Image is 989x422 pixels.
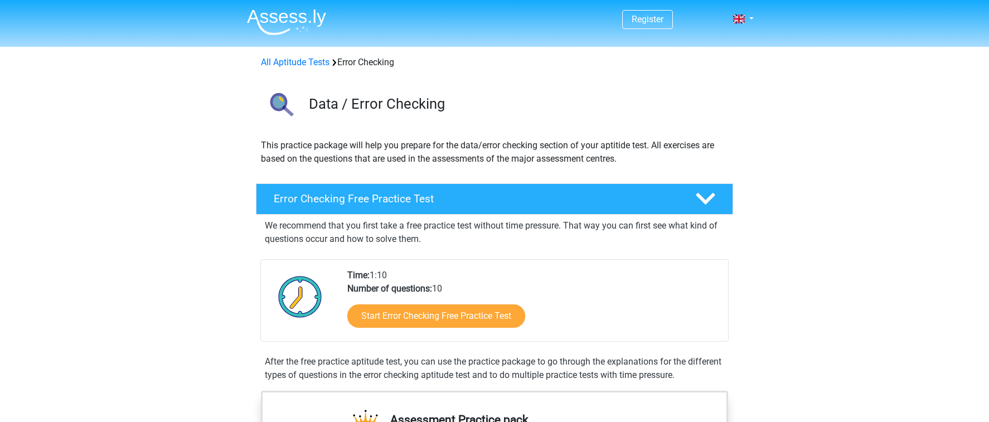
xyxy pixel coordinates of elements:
[339,269,728,341] div: 1:10 10
[256,56,733,69] div: Error Checking
[347,283,432,294] b: Number of questions:
[309,95,724,113] h3: Data / Error Checking
[261,139,728,166] p: This practice package will help you prepare for the data/error checking section of your aptitide ...
[261,57,329,67] a: All Aptitude Tests
[256,83,304,130] img: error checking
[347,270,370,280] b: Time:
[632,14,663,25] a: Register
[274,192,677,205] h4: Error Checking Free Practice Test
[347,304,525,328] a: Start Error Checking Free Practice Test
[247,9,326,35] img: Assessly
[272,269,328,324] img: Clock
[260,355,729,382] div: After the free practice aptitude test, you can use the practice package to go through the explana...
[251,183,738,215] a: Error Checking Free Practice Test
[265,219,724,246] p: We recommend that you first take a free practice test without time pressure. That way you can fir...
